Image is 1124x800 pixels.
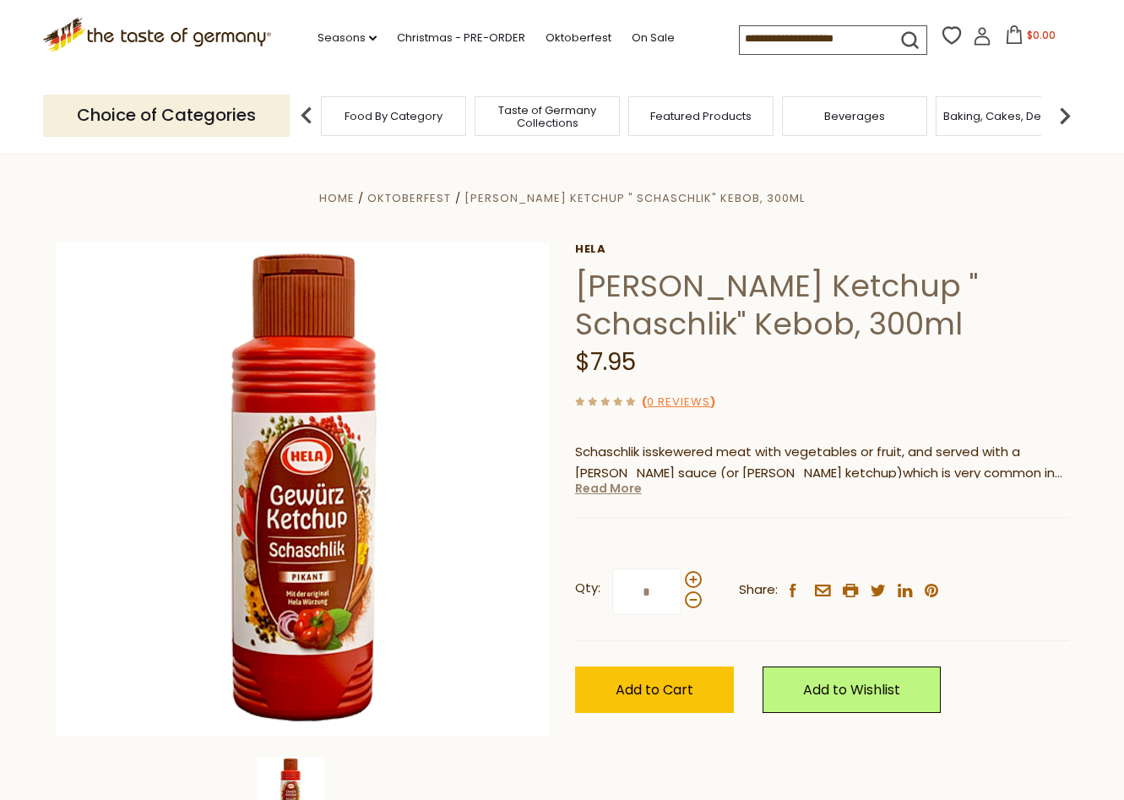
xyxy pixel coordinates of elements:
a: Seasons [318,29,377,47]
p: Choice of Categories [43,95,290,136]
span: $7.95 [575,346,636,378]
span: Add to Cart [616,680,693,699]
a: Read More [575,480,642,497]
img: Hela Curry Ketchup " Schaschlik" Kebob, 300ml [56,242,550,737]
a: Featured Products [650,110,752,122]
strong: Qty: [575,578,600,599]
button: Add to Cart [575,667,734,713]
img: previous arrow [290,99,323,133]
span: Share: [739,580,778,601]
a: [PERSON_NAME] Ketchup " Schaschlik" Kebob, 300ml [464,190,805,206]
a: Oktoberfest [546,29,611,47]
a: Christmas - PRE-ORDER [397,29,525,47]
input: Qty: [612,569,681,615]
a: Taste of Germany Collections [480,104,615,129]
span: $0.00 [1027,28,1056,42]
a: Hela [575,242,1069,256]
a: Beverages [824,110,885,122]
button: $0.00 [995,25,1067,51]
a: Home [319,190,355,206]
a: On Sale [632,29,675,47]
span: Schaschlik is [575,443,652,460]
p: skewered meat with vegetables or fruit, and served with a [PERSON_NAME] sauce (or [PERSON_NAME] k... [575,442,1069,484]
a: Oktoberfest [367,190,451,206]
img: next arrow [1048,99,1082,133]
a: Baking, Cakes, Desserts [943,110,1074,122]
a: Add to Wishlist [763,667,941,713]
h1: [PERSON_NAME] Ketchup " Schaschlik" Kebob, 300ml [575,267,1069,343]
a: 0 Reviews [647,394,710,411]
a: Food By Category [345,110,443,122]
span: ( ) [642,394,715,410]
